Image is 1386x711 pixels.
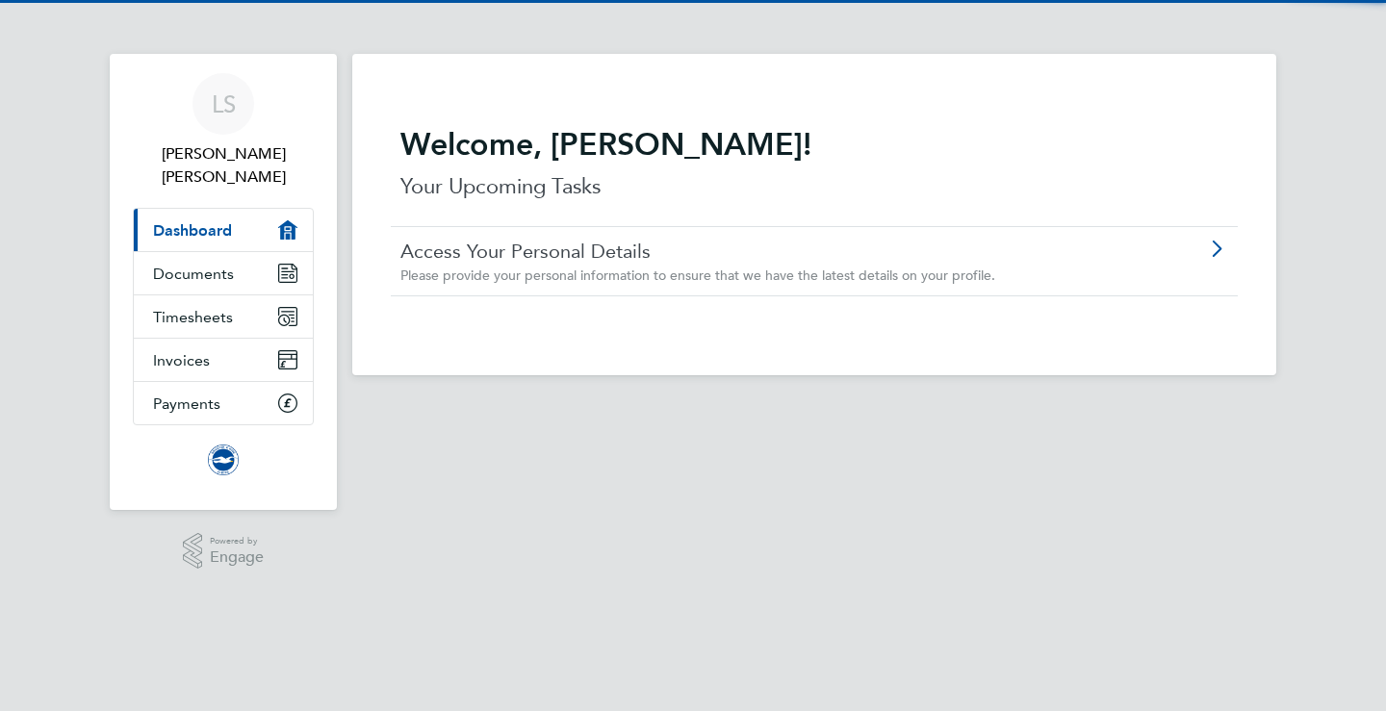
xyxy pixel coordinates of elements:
[134,252,313,294] a: Documents
[133,73,314,189] a: LS[PERSON_NAME] [PERSON_NAME]
[210,533,264,549] span: Powered by
[153,351,210,369] span: Invoices
[134,295,313,338] a: Timesheets
[110,54,337,510] nav: Main navigation
[153,308,233,326] span: Timesheets
[133,142,314,189] span: Luis Sa Castro
[400,239,1119,264] a: Access Your Personal Details
[153,221,232,240] span: Dashboard
[400,125,1228,164] h2: Welcome, [PERSON_NAME]!
[400,171,1228,202] p: Your Upcoming Tasks
[183,533,265,570] a: Powered byEngage
[134,339,313,381] a: Invoices
[133,444,314,475] a: Go to home page
[153,394,220,413] span: Payments
[400,267,995,284] span: Please provide your personal information to ensure that we have the latest details on your profile.
[208,444,239,475] img: brightonandhovealbion-logo-retina.png
[134,209,313,251] a: Dashboard
[210,549,264,566] span: Engage
[134,382,313,424] a: Payments
[212,91,236,116] span: LS
[153,265,234,283] span: Documents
